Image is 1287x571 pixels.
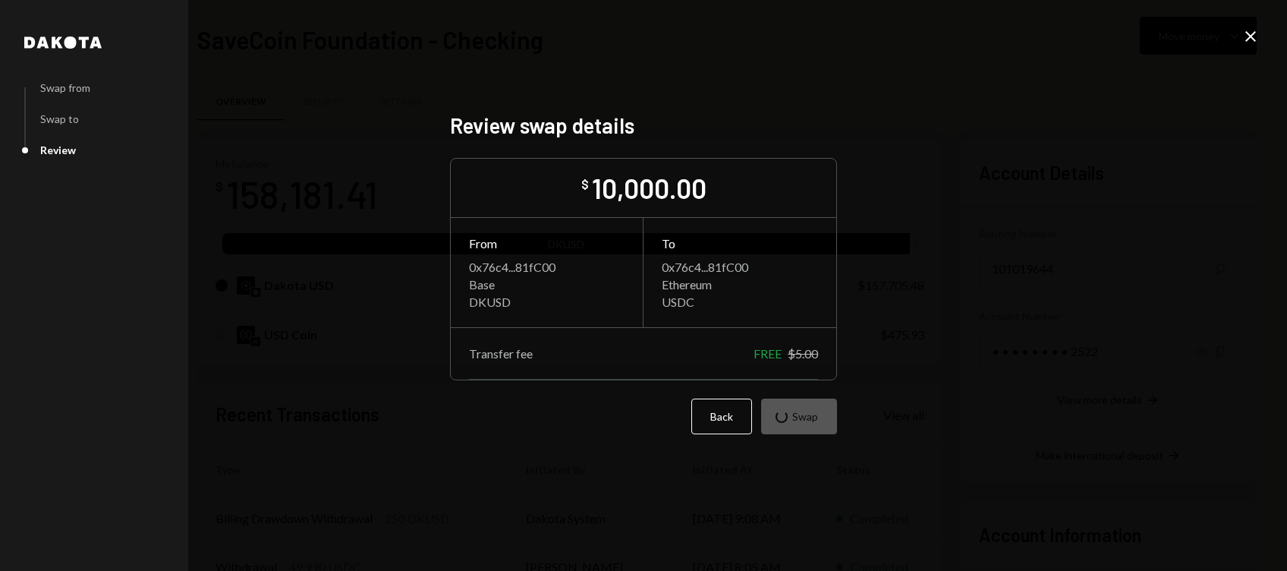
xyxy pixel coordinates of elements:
div: $ [581,177,589,192]
div: USDC [662,295,818,309]
div: 0x76c4...81fC00 [662,260,818,274]
div: From [469,236,625,251]
div: Swap to [40,112,79,125]
div: Review [40,144,76,156]
div: 10,000.00 [592,171,706,205]
div: 0x76c4...81fC00 [469,260,625,274]
div: $5.00 [788,346,818,361]
div: Transfer fee [469,346,533,361]
h2: Review swap details [450,111,837,140]
div: Ethereum [662,277,818,292]
div: Base [469,277,625,292]
button: Back [691,399,752,434]
div: To [662,236,818,251]
div: Swap from [40,81,90,94]
div: FREE [754,346,782,361]
div: DKUSD [469,295,625,309]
